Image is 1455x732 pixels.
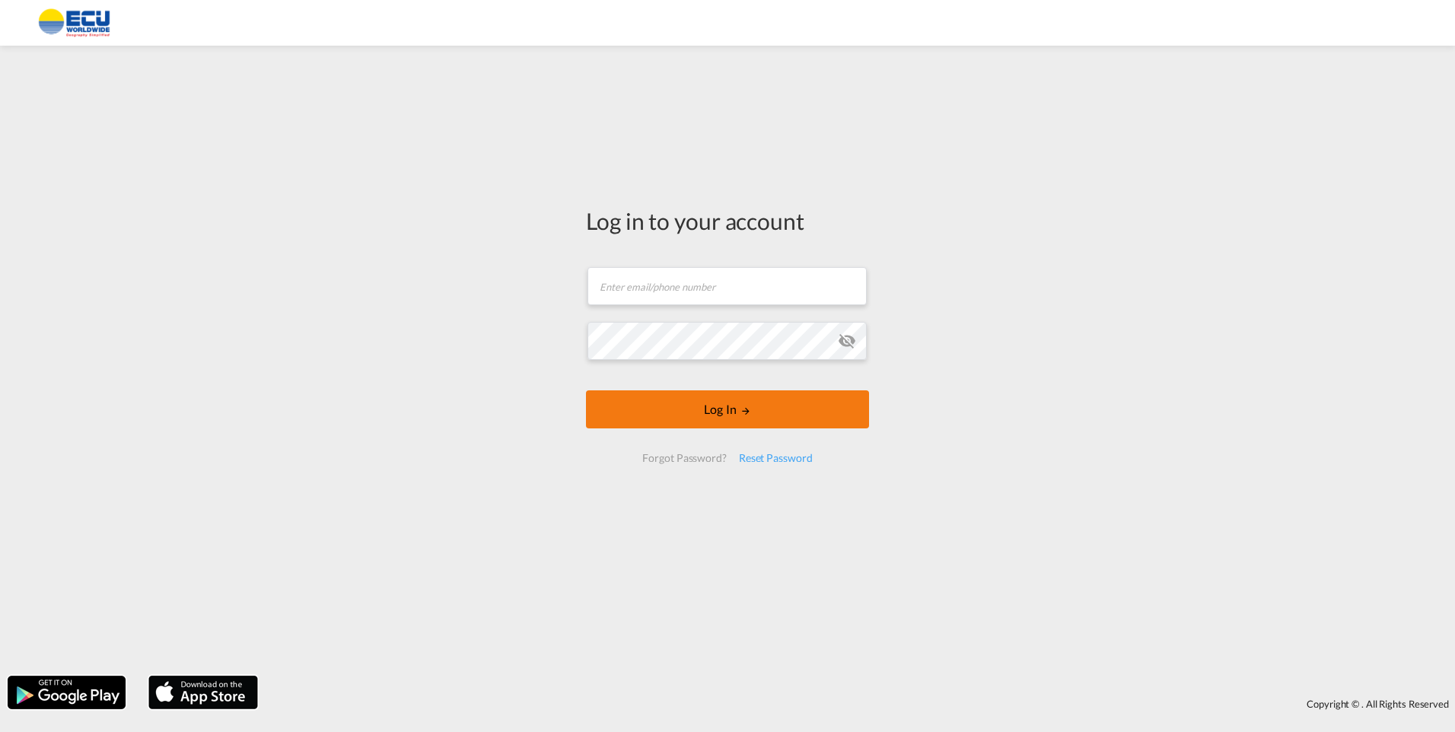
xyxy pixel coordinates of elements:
div: Reset Password [733,444,819,472]
img: 6cccb1402a9411edb762cf9624ab9cda.png [23,6,126,40]
div: Copyright © . All Rights Reserved [266,691,1455,717]
img: apple.png [147,674,259,711]
img: google.png [6,674,127,711]
div: Log in to your account [586,205,869,237]
div: Forgot Password? [636,444,732,472]
md-icon: icon-eye-off [838,332,856,350]
input: Enter email/phone number [587,267,867,305]
button: LOGIN [586,390,869,428]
